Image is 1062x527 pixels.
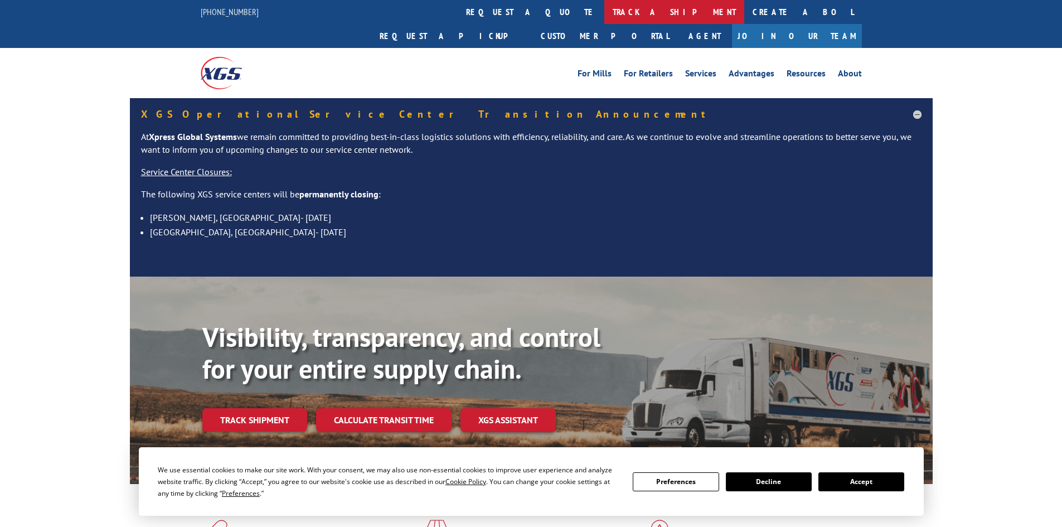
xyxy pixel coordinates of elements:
[201,6,259,17] a: [PHONE_NUMBER]
[139,447,924,516] div: Cookie Consent Prompt
[624,69,673,81] a: For Retailers
[202,408,307,432] a: Track shipment
[726,472,812,491] button: Decline
[222,489,260,498] span: Preferences
[460,408,556,432] a: XGS ASSISTANT
[141,130,922,166] p: At we remain committed to providing best-in-class logistics solutions with efficiency, reliabilit...
[677,24,732,48] a: Agent
[633,472,719,491] button: Preferences
[532,24,677,48] a: Customer Portal
[838,69,862,81] a: About
[578,69,612,81] a: For Mills
[150,225,922,239] li: [GEOGRAPHIC_DATA], [GEOGRAPHIC_DATA]- [DATE]
[141,166,232,177] u: Service Center Closures:
[445,477,486,486] span: Cookie Policy
[149,131,237,142] strong: Xpress Global Systems
[787,69,826,81] a: Resources
[158,464,619,499] div: We use essential cookies to make our site work. With your consent, we may also use non-essential ...
[818,472,904,491] button: Accept
[202,320,600,386] b: Visibility, transparency, and control for your entire supply chain.
[732,24,862,48] a: Join Our Team
[371,24,532,48] a: Request a pickup
[299,188,379,200] strong: permanently closing
[141,188,922,210] p: The following XGS service centers will be :
[316,408,452,432] a: Calculate transit time
[685,69,716,81] a: Services
[150,210,922,225] li: [PERSON_NAME], [GEOGRAPHIC_DATA]- [DATE]
[729,69,774,81] a: Advantages
[141,109,922,119] h5: XGS Operational Service Center Transition Announcement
